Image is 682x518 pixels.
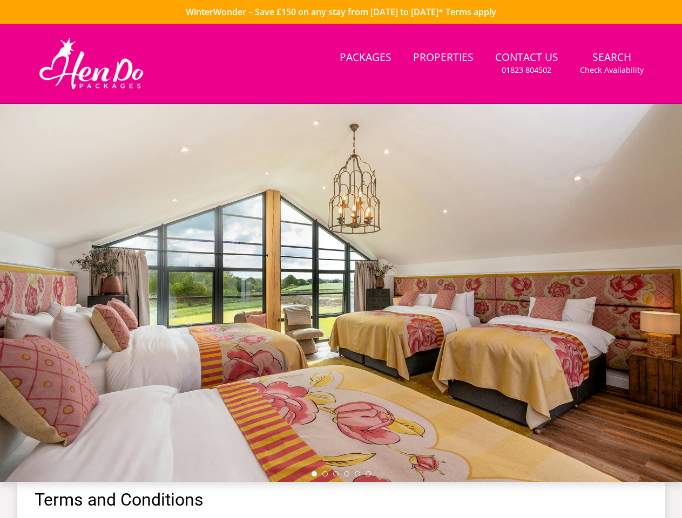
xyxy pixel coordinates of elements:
[335,46,396,70] a: Packages
[491,46,563,81] a: Contact Us01823 804502
[502,65,551,76] small: 01823 804502
[576,46,648,81] a: SearchCheck Availability
[409,46,478,70] a: Properties
[580,65,644,76] small: Check Availability
[35,37,148,91] img: Hen Do Packages
[35,490,648,509] h1: Terms and Conditions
